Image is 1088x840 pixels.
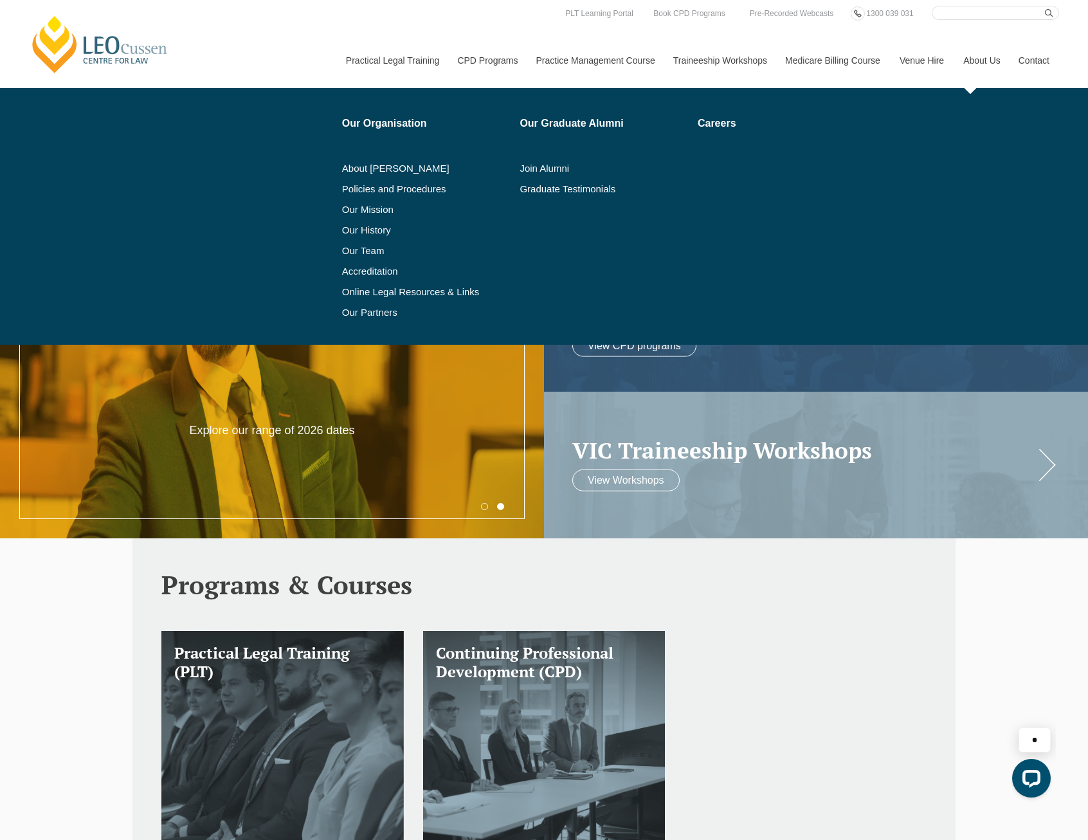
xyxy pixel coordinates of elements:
[698,118,844,129] a: Careers
[650,6,728,21] a: Book CPD Programs
[527,33,664,88] a: Practice Management Course
[29,14,171,75] a: [PERSON_NAME] Centre for Law
[520,184,689,194] a: Graduate Testimonials
[863,6,916,21] a: 1300 039 031
[436,644,653,681] h3: Continuing Professional Development (CPD)
[163,423,381,438] p: Explore our range of 2026 dates
[342,266,511,277] a: Accreditation
[448,33,526,88] a: CPD Programs
[342,163,511,174] a: About [PERSON_NAME]
[1009,33,1059,88] a: Contact
[161,571,927,599] h2: Programs & Courses
[520,163,689,174] a: Join Alumni
[890,33,954,88] a: Venue Hire
[342,118,511,129] a: Our Organisation
[664,33,775,88] a: Traineeship Workshops
[497,503,504,510] button: 2
[775,33,890,88] a: Medicare Billing Course
[342,205,479,215] a: Our Mission
[174,644,391,681] h3: Practical Legal Training (PLT)
[747,6,837,21] a: Pre-Recorded Webcasts
[572,334,696,356] a: View CPD programs
[866,9,913,18] span: 1300 039 031
[342,246,511,256] a: Our Team
[572,438,1034,463] a: VIC Traineeship Workshops
[336,33,448,88] a: Practical Legal Training
[562,6,637,21] a: PLT Learning Portal
[342,184,511,194] a: Policies and Procedures
[572,469,680,491] a: View Workshops
[342,307,511,318] a: Our Partners
[342,225,511,235] a: Our History
[954,33,1009,88] a: About Us
[1002,704,1056,808] iframe: LiveChat chat widget
[342,287,511,297] a: Online Legal Resources & Links
[481,503,488,510] button: 1
[520,118,689,129] a: Our Graduate Alumni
